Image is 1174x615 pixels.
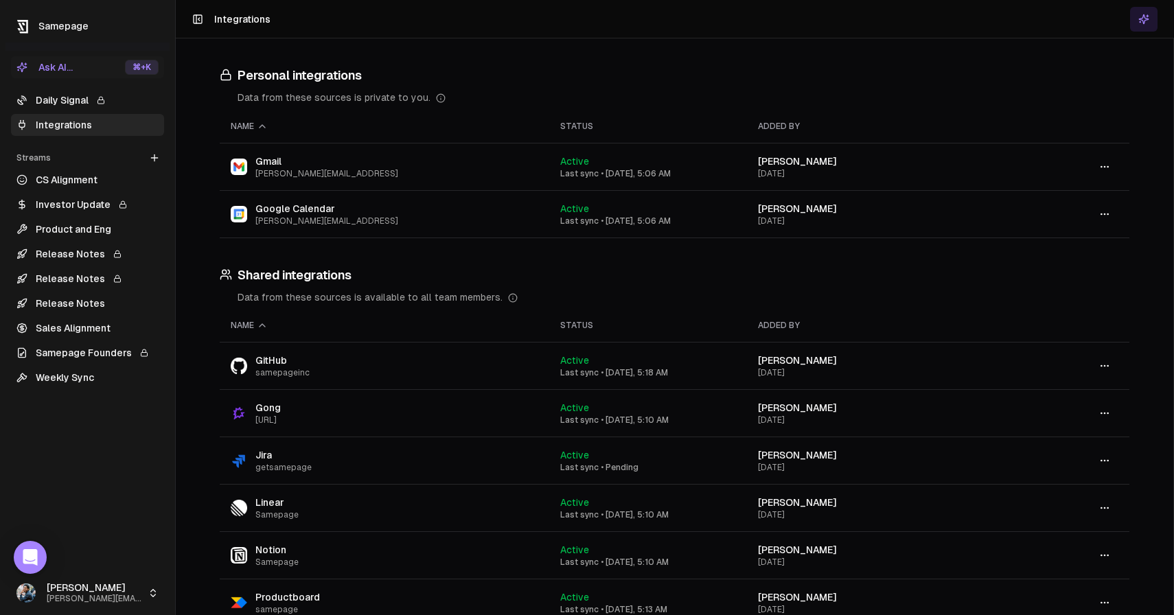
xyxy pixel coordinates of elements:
span: Google Calendar [255,202,398,216]
span: Active [560,156,589,167]
a: CS Alignment [11,169,164,191]
div: Data from these sources is private to you. [238,91,1129,104]
span: [PERSON_NAME] [47,582,142,594]
span: [PERSON_NAME] [758,497,837,508]
span: Jira [255,448,312,462]
div: Added by [758,320,1000,331]
div: Status [560,320,736,331]
div: Last sync • [DATE], 5:06 AM [560,168,736,179]
span: [PERSON_NAME] [758,203,837,214]
span: [PERSON_NAME][EMAIL_ADDRESS] [255,216,398,227]
span: Active [560,450,589,461]
a: Samepage Founders [11,342,164,364]
img: Gong [231,405,247,421]
div: Last sync • Pending [560,462,736,473]
span: Active [560,355,589,366]
span: [PERSON_NAME] [758,355,837,366]
img: Gmail [231,159,247,175]
div: Open Intercom Messenger [14,541,47,574]
div: [DATE] [758,415,1000,426]
h3: Personal integrations [220,66,1129,85]
div: Data from these sources is available to all team members. [238,290,1129,304]
span: Linear [255,496,299,509]
a: Weekly Sync [11,367,164,388]
span: Gong [255,401,281,415]
div: Last sync • [DATE], 5:10 AM [560,557,736,568]
div: Last sync • [DATE], 5:13 AM [560,604,736,615]
a: Daily Signal [11,89,164,111]
span: [PERSON_NAME] [758,544,837,555]
div: [DATE] [758,216,1000,227]
div: [DATE] [758,462,1000,473]
div: [DATE] [758,509,1000,520]
div: [DATE] [758,557,1000,568]
span: [PERSON_NAME] [758,592,837,603]
div: ⌘ +K [125,60,159,75]
span: [PERSON_NAME] [758,156,837,167]
span: [URL] [255,415,281,426]
div: Last sync • [DATE], 5:06 AM [560,216,736,227]
span: [PERSON_NAME] [758,402,837,413]
div: [DATE] [758,367,1000,378]
span: Active [560,544,589,555]
div: Added by [758,121,1000,132]
img: 1695405595226.jpeg [16,583,36,603]
h3: Shared integrations [220,266,1129,285]
span: Gmail [255,154,398,168]
span: [PERSON_NAME][EMAIL_ADDRESS] [255,168,398,179]
span: [PERSON_NAME][EMAIL_ADDRESS] [47,594,142,604]
span: Active [560,592,589,603]
span: samepageinc [255,367,310,378]
div: Last sync • [DATE], 5:10 AM [560,509,736,520]
span: Samepage [38,21,89,32]
a: Product and Eng [11,218,164,240]
img: Notion [231,547,247,564]
div: Streams [11,147,164,169]
button: [PERSON_NAME][PERSON_NAME][EMAIL_ADDRESS] [11,577,164,610]
a: Sales Alignment [11,317,164,339]
button: Ask AI...⌘+K [11,56,164,78]
span: Active [560,497,589,508]
div: [DATE] [758,168,1000,179]
span: getsamepage [255,462,312,473]
img: Jira [231,452,247,469]
a: Release Notes [11,292,164,314]
a: Investor Update [11,194,164,216]
div: [DATE] [758,604,1000,615]
span: GitHub [255,353,310,367]
div: Name [231,320,538,331]
img: Productboard [231,594,247,611]
span: samepage [255,604,320,615]
div: Ask AI... [16,60,73,74]
span: Active [560,402,589,413]
a: Release Notes [11,268,164,290]
div: Last sync • [DATE], 5:10 AM [560,415,736,426]
div: Status [560,121,736,132]
img: Google Calendar [231,206,247,222]
span: Productboard [255,590,320,604]
div: Name [231,121,538,132]
img: GitHub [231,358,247,373]
span: Samepage [255,509,299,520]
h1: Integrations [214,12,271,26]
span: [PERSON_NAME] [758,450,837,461]
span: Samepage [255,557,299,568]
a: Release Notes [11,243,164,265]
span: Notion [255,543,299,557]
span: Active [560,203,589,214]
img: Linear [231,500,247,516]
div: Last sync • [DATE], 5:18 AM [560,367,736,378]
a: Integrations [11,114,164,136]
